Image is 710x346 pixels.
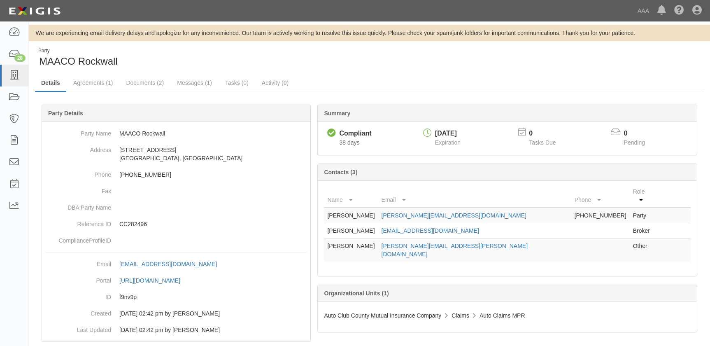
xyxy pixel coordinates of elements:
[39,56,118,67] span: MAACO Rockwall
[324,312,441,319] span: Auto Club County Mutual Insurance Company
[452,312,469,319] span: Claims
[45,142,111,154] dt: Address
[339,129,371,138] div: Compliant
[480,312,525,319] span: Auto Claims MPR
[45,166,111,179] dt: Phone
[48,110,83,117] b: Party Details
[14,54,26,62] div: 28
[45,322,307,338] dd: 07/01/2025 02:42 pm by Benjamin Tully
[435,139,461,146] span: Expiration
[674,6,684,16] i: Help Center - Complianz
[630,238,658,262] td: Other
[219,75,255,91] a: Tasks (0)
[29,29,710,37] div: We are experiencing email delivery delays and apologize for any inconvenience. Our team is active...
[119,220,307,228] p: CC282496
[624,139,645,146] span: Pending
[324,169,357,175] b: Contacts (3)
[256,75,295,91] a: Activity (0)
[378,184,571,208] th: Email
[45,272,111,285] dt: Portal
[571,208,630,223] td: [PHONE_NUMBER]
[382,212,526,219] a: [PERSON_NAME][EMAIL_ADDRESS][DOMAIN_NAME]
[45,125,111,138] dt: Party Name
[45,232,111,245] dt: ComplianceProfileID
[327,129,336,138] i: Compliant
[435,129,461,138] div: [DATE]
[119,277,189,284] a: [URL][DOMAIN_NAME]
[324,208,378,223] td: [PERSON_NAME]
[35,75,66,92] a: Details
[119,261,226,267] a: [EMAIL_ADDRESS][DOMAIN_NAME]
[324,223,378,238] td: [PERSON_NAME]
[45,289,307,305] dd: f9nv9p
[633,2,653,19] a: AAA
[171,75,218,91] a: Messages (1)
[324,110,350,117] b: Summary
[630,184,658,208] th: Role
[67,75,119,91] a: Agreements (1)
[45,125,307,142] dd: MAACO Rockwall
[45,142,307,166] dd: [STREET_ADDRESS] [GEOGRAPHIC_DATA], [GEOGRAPHIC_DATA]
[120,75,170,91] a: Documents (2)
[630,208,658,223] td: Party
[45,322,111,334] dt: Last Updated
[382,227,479,234] a: [EMAIL_ADDRESS][DOMAIN_NAME]
[45,256,111,268] dt: Email
[382,243,528,257] a: [PERSON_NAME][EMAIL_ADDRESS][PERSON_NAME][DOMAIN_NAME]
[45,289,111,301] dt: ID
[45,183,111,195] dt: Fax
[339,139,359,146] span: Since 07/07/2025
[529,139,556,146] span: Tasks Due
[38,47,118,54] div: Party
[324,184,378,208] th: Name
[6,4,63,19] img: logo-5460c22ac91f19d4615b14bd174203de0afe785f0fc80cf4dbbc73dc1793850b.png
[324,238,378,262] td: [PERSON_NAME]
[35,47,363,68] div: MAACO Rockwall
[529,129,566,138] p: 0
[324,290,389,297] b: Organizational Units (1)
[630,223,658,238] td: Broker
[45,216,111,228] dt: Reference ID
[119,260,217,268] div: [EMAIL_ADDRESS][DOMAIN_NAME]
[624,129,655,138] p: 0
[45,166,307,183] dd: [PHONE_NUMBER]
[571,184,630,208] th: Phone
[45,305,111,318] dt: Created
[45,199,111,212] dt: DBA Party Name
[45,305,307,322] dd: 07/01/2025 02:42 pm by Benjamin Tully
